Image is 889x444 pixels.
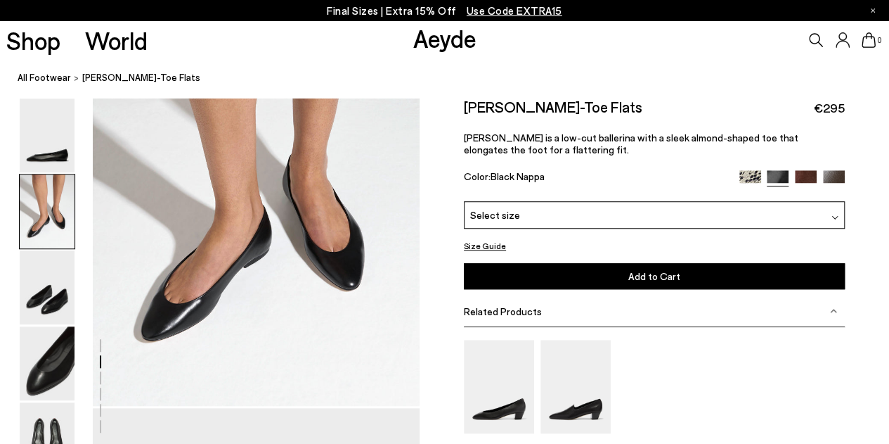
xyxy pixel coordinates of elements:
a: Shop [6,28,60,53]
img: Ellie Almond-Toe Flats - Image 1 [20,99,74,172]
img: Helia Low-Cut Pumps [464,339,534,433]
a: World [85,28,148,53]
img: Gabby Almond-Toe Loafers [540,339,611,433]
img: svg%3E [830,307,837,315]
img: Ellie Almond-Toe Flats - Image 3 [20,250,74,324]
span: Related Products [464,305,542,317]
span: Add to Cart [628,270,680,282]
img: Ellie Almond-Toe Flats - Image 4 [20,326,74,400]
span: [PERSON_NAME]-Toe Flats [82,70,200,85]
button: Size Guide [464,237,506,255]
nav: breadcrumb [18,59,889,98]
span: €295 [814,99,845,117]
h2: [PERSON_NAME]-Toe Flats [464,98,642,115]
span: Navigate to /collections/ss25-final-sizes [467,4,562,17]
img: svg%3E [831,214,838,221]
span: 0 [876,37,883,44]
span: Black Nappa [491,170,545,182]
a: All Footwear [18,70,71,85]
p: Final Sizes | Extra 15% Off [327,2,562,20]
button: Add to Cart [464,263,845,289]
img: Ellie Almond-Toe Flats - Image 2 [20,175,74,248]
a: 0 [862,32,876,48]
span: Select size [470,208,520,222]
a: Aeyde [413,23,476,53]
div: Color: [464,170,727,186]
p: [PERSON_NAME] is a low-cut ballerina with a sleek almond-shaped toe that elongates the foot for a... [464,132,845,156]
